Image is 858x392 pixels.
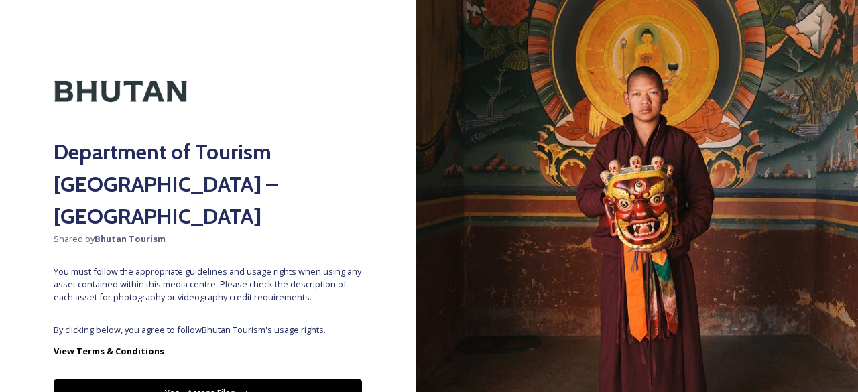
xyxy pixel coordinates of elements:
[95,233,166,245] strong: Bhutan Tourism
[54,343,362,359] a: View Terms & Conditions
[54,324,362,336] span: By clicking below, you agree to follow Bhutan Tourism 's usage rights.
[54,54,188,129] img: Kingdom-of-Bhutan-Logo.png
[54,136,362,233] h2: Department of Tourism [GEOGRAPHIC_DATA] – [GEOGRAPHIC_DATA]
[54,265,362,304] span: You must follow the appropriate guidelines and usage rights when using any asset contained within...
[54,345,164,357] strong: View Terms & Conditions
[54,233,362,245] span: Shared by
